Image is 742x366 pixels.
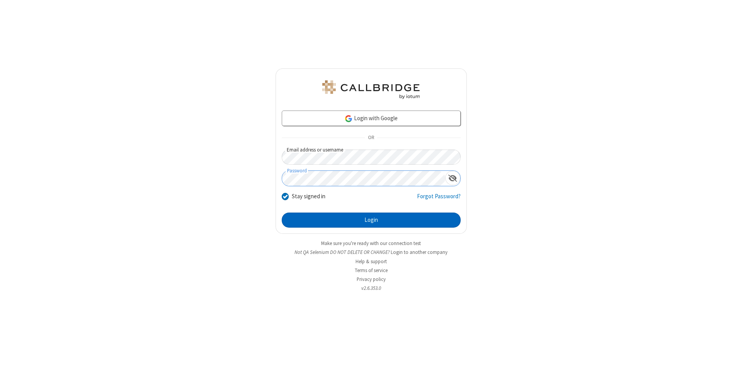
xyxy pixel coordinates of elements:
button: Login [282,213,461,228]
span: OR [365,133,377,143]
label: Stay signed in [292,192,325,201]
a: Make sure you're ready with our connection test [321,240,421,247]
button: Login to another company [391,249,448,256]
li: Not QA Selenium DO NOT DELETE OR CHANGE? [276,249,467,256]
input: Password [282,171,445,186]
a: Privacy policy [357,276,386,283]
img: QA Selenium DO NOT DELETE OR CHANGE [321,80,421,99]
a: Help & support [356,258,387,265]
div: Show password [445,171,460,185]
a: Login with Google [282,111,461,126]
iframe: Chat [723,346,736,361]
a: Forgot Password? [417,192,461,207]
input: Email address or username [282,150,461,165]
li: v2.6.353.0 [276,284,467,292]
a: Terms of service [355,267,388,274]
img: google-icon.png [344,114,353,123]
